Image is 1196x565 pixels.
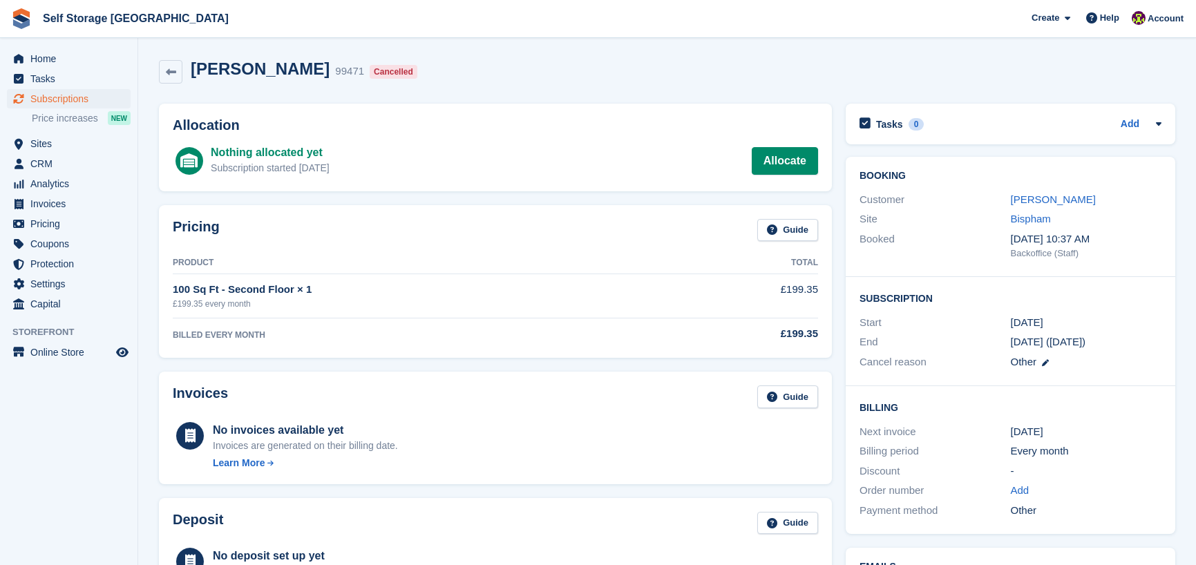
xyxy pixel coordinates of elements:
a: Allocate [752,147,818,175]
div: 99471 [335,64,364,79]
div: No deposit set up yet [213,548,497,564]
div: Every month [1011,443,1162,459]
div: Backoffice (Staff) [1011,247,1162,260]
h2: Pricing [173,219,220,242]
div: Customer [860,192,1011,208]
span: Analytics [30,174,113,193]
a: Add [1121,117,1139,133]
div: Cancel reason [860,354,1011,370]
a: menu [7,214,131,233]
a: menu [7,49,131,68]
div: End [860,334,1011,350]
span: Subscriptions [30,89,113,108]
h2: Allocation [173,117,818,133]
a: menu [7,194,131,213]
time: 2025-08-06 23:00:00 UTC [1011,315,1043,331]
div: BILLED EVERY MONTH [173,329,681,341]
a: menu [7,294,131,314]
div: Payment method [860,503,1011,519]
h2: Deposit [173,512,223,535]
th: Product [173,252,681,274]
div: Discount [860,463,1011,479]
div: [DATE] [1011,424,1162,440]
a: Preview store [114,344,131,361]
div: Learn More [213,456,265,470]
div: Other [1011,503,1162,519]
h2: [PERSON_NAME] [191,59,330,78]
a: Self Storage [GEOGRAPHIC_DATA] [37,7,234,30]
span: CRM [30,154,113,173]
th: Total [681,252,818,274]
span: Invoices [30,194,113,213]
a: menu [7,174,131,193]
div: Booked [860,231,1011,260]
span: Create [1032,11,1059,25]
a: Guide [757,512,818,535]
a: Add [1011,483,1029,499]
div: £199.35 every month [173,298,681,310]
h2: Invoices [173,385,228,408]
div: Site [860,211,1011,227]
a: menu [7,254,131,274]
div: Cancelled [370,65,417,79]
a: [PERSON_NAME] [1011,193,1096,205]
h2: Subscription [860,291,1161,305]
span: Settings [30,274,113,294]
img: Nicholas Williams [1132,11,1146,25]
a: menu [7,154,131,173]
div: [DATE] 10:37 AM [1011,231,1162,247]
span: Sites [30,134,113,153]
span: Online Store [30,343,113,362]
a: Bispham [1011,213,1051,224]
div: Subscription started [DATE] [211,161,330,175]
span: Storefront [12,325,137,339]
h2: Booking [860,171,1161,182]
td: £199.35 [681,274,818,318]
h2: Billing [860,400,1161,414]
span: Other [1011,356,1037,367]
a: menu [7,343,131,362]
div: 100 Sq Ft - Second Floor × 1 [173,282,681,298]
span: Tasks [30,69,113,88]
div: No invoices available yet [213,422,398,439]
a: menu [7,274,131,294]
div: £199.35 [681,326,818,342]
span: Home [30,49,113,68]
span: [DATE] ([DATE]) [1011,336,1086,347]
span: Account [1148,12,1184,26]
div: Order number [860,483,1011,499]
img: stora-icon-8386f47178a22dfd0bd8f6a31ec36ba5ce8667c1dd55bd0f319d3a0aa187defe.svg [11,8,32,29]
div: Start [860,315,1011,331]
h2: Tasks [876,118,903,131]
a: menu [7,234,131,253]
span: Pricing [30,214,113,233]
span: Coupons [30,234,113,253]
span: Price increases [32,112,98,125]
a: Guide [757,385,818,408]
div: 0 [909,118,924,131]
a: Price increases NEW [32,111,131,126]
div: NEW [108,111,131,125]
a: menu [7,89,131,108]
a: Learn More [213,456,398,470]
span: Help [1100,11,1119,25]
div: Invoices are generated on their billing date. [213,439,398,453]
a: menu [7,69,131,88]
span: Protection [30,254,113,274]
div: Next invoice [860,424,1011,440]
div: - [1011,463,1162,479]
div: Nothing allocated yet [211,144,330,161]
a: Guide [757,219,818,242]
div: Billing period [860,443,1011,459]
span: Capital [30,294,113,314]
a: menu [7,134,131,153]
